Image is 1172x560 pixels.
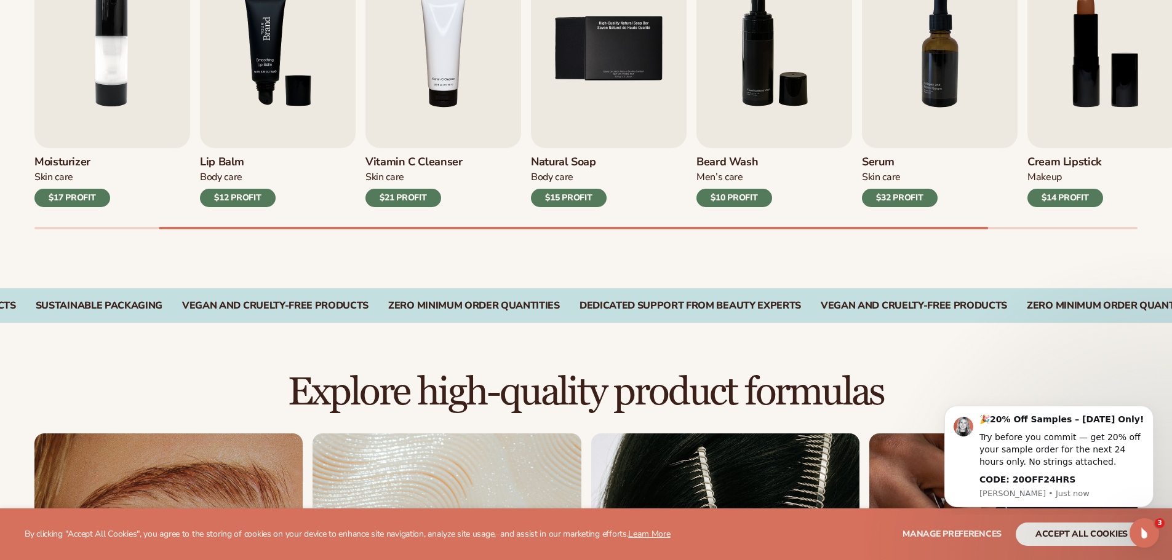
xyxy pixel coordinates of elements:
[25,529,671,540] p: By clicking "Accept All Cookies", you agree to the storing of cookies on your device to enhance s...
[388,300,560,312] div: ZERO MINIMUM ORDER QUANTITIES
[862,189,938,207] div: $32 PROFIT
[1130,518,1159,548] iframe: Intercom live chat
[862,156,938,169] h3: Serum
[531,171,607,184] div: Body Care
[34,189,110,207] div: $17 PROFIT
[531,189,607,207] div: $15 PROFIT
[182,300,369,312] div: VEGAN AND CRUELTY-FREE PRODUCTS
[1027,171,1103,184] div: Makeup
[696,189,772,207] div: $10 PROFIT
[903,523,1002,546] button: Manage preferences
[696,171,772,184] div: Men’s Care
[821,300,1007,312] div: Vegan and Cruelty-Free Products
[34,156,110,169] h3: Moisturizer
[365,189,441,207] div: $21 PROFIT
[696,156,772,169] h3: Beard Wash
[580,300,801,312] div: DEDICATED SUPPORT FROM BEAUTY EXPERTS
[903,528,1002,540] span: Manage preferences
[628,528,670,540] a: Learn More
[1027,156,1103,169] h3: Cream Lipstick
[200,189,276,207] div: $12 PROFIT
[34,372,1138,413] h2: Explore high-quality product formulas
[36,300,162,312] div: SUSTAINABLE PACKAGING
[200,156,276,169] h3: Lip Balm
[1155,518,1165,528] span: 3
[365,156,463,169] h3: Vitamin C Cleanser
[862,171,938,184] div: Skin Care
[200,171,276,184] div: Body Care
[531,156,607,169] h3: Natural Soap
[1027,189,1103,207] div: $14 PROFIT
[1016,523,1147,546] button: accept all cookies
[365,171,463,184] div: Skin Care
[926,395,1172,515] iframe: Intercom notifications message
[34,171,110,184] div: Skin Care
